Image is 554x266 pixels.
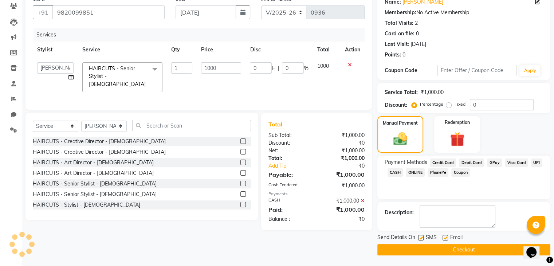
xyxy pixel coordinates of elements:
[505,159,528,167] span: Visa Card
[437,65,517,76] input: Enter Offer / Coupon Code
[523,237,547,259] iframe: chat widget
[317,132,370,139] div: ₹1,000.00
[389,131,412,147] img: _cash.svg
[420,101,443,107] label: Percentage
[519,65,540,76] button: Apply
[426,234,437,243] span: SMS
[33,201,140,209] div: HAIRCUTS - Stylist - [DEMOGRAPHIC_DATA]
[89,65,146,87] span: HAIRCUTS - Senior Stylist - [DEMOGRAPHIC_DATA]
[385,9,416,16] div: Membership:
[263,147,317,154] div: Net:
[33,138,166,145] div: HAIRCUTS - Creative Director - [DEMOGRAPHIC_DATA]
[78,42,167,58] th: Service
[33,148,166,156] div: HAIRCUTS - Creative Director - [DEMOGRAPHIC_DATA]
[33,169,154,177] div: HAIRCUTS - Art Director - [DEMOGRAPHIC_DATA]
[385,51,401,59] div: Points:
[317,205,370,214] div: ₹1,000.00
[317,63,329,69] span: 1000
[459,159,484,167] span: Debit Card
[278,64,279,72] span: |
[33,42,78,58] th: Stylist
[304,64,308,72] span: %
[455,101,465,107] label: Fixed
[406,168,425,177] span: ONLINE
[385,9,543,16] div: No Active Membership
[167,42,197,58] th: Qty
[383,120,418,126] label: Manual Payment
[197,42,245,58] th: Price
[445,119,470,126] label: Redemption
[272,64,275,72] span: F
[388,168,403,177] span: CASH
[385,89,418,96] div: Service Total:
[263,162,325,170] a: Add Tip
[385,101,407,109] div: Discount:
[33,191,157,198] div: HAIRCUTS - Senior Stylist - [DEMOGRAPHIC_DATA]
[428,168,448,177] span: PhonePe
[487,159,502,167] span: GPay
[385,209,414,216] div: Description:
[415,19,418,27] div: 2
[52,5,165,19] input: Search by Name/Mobile/Email/Code
[33,159,154,167] div: HAIRCUTS - Art Director - [DEMOGRAPHIC_DATA]
[263,215,317,223] div: Balance :
[341,42,365,58] th: Action
[402,51,405,59] div: 0
[263,139,317,147] div: Discount:
[317,170,370,179] div: ₹1,000.00
[263,170,317,179] div: Payable:
[263,205,317,214] div: Paid:
[385,19,413,27] div: Total Visits:
[317,182,370,189] div: ₹1,000.00
[132,120,251,131] input: Search or Scan
[421,89,444,96] div: ₹1,000.00
[263,197,317,205] div: CASH
[263,154,317,162] div: Total:
[531,159,542,167] span: UPI
[263,182,317,189] div: Cash Tendered:
[430,159,456,167] span: Credit Card
[317,147,370,154] div: ₹1,000.00
[317,215,370,223] div: ₹0
[385,40,409,48] div: Last Visit:
[377,244,550,255] button: Checkout
[377,234,415,243] span: Send Details On
[33,180,157,188] div: HAIRCUTS - Senior Stylist - [DEMOGRAPHIC_DATA]
[263,132,317,139] div: Sub Total:
[268,191,365,197] div: Payments
[34,28,370,42] div: Services
[445,130,469,148] img: _gift.svg
[416,30,419,38] div: 0
[268,121,285,128] span: Total
[317,197,370,205] div: ₹1,000.00
[317,154,370,162] div: ₹1,000.00
[33,5,53,19] button: +91
[385,67,437,74] div: Coupon Code
[385,159,427,166] span: Payment Methods
[146,81,149,87] a: x
[245,42,313,58] th: Disc
[385,30,414,38] div: Card on file:
[410,40,426,48] div: [DATE]
[451,168,470,177] span: Coupon
[450,234,463,243] span: Email
[313,42,340,58] th: Total
[325,162,370,170] div: ₹0
[317,139,370,147] div: ₹0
